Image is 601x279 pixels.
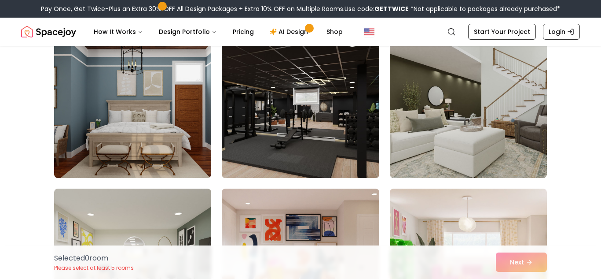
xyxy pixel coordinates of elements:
button: Design Portfolio [152,23,224,41]
span: *Not applicable to packages already purchased* [409,4,560,13]
a: Start Your Project [468,24,536,40]
img: Room room-25 [54,37,211,178]
img: Spacejoy Logo [21,23,76,41]
nav: Main [87,23,350,41]
span: Use code: [344,4,409,13]
a: Pricing [226,23,261,41]
img: Room room-27 [390,37,547,178]
a: Login [543,24,580,40]
a: Shop [319,23,350,41]
img: United States [364,26,374,37]
div: Pay Once, Get Twice-Plus an Extra 30% OFF All Design Packages + Extra 10% OFF on Multiple Rooms. [41,4,560,13]
a: AI Design [263,23,318,41]
a: Spacejoy [21,23,76,41]
button: How It Works [87,23,150,41]
nav: Global [21,18,580,46]
img: Room room-26 [218,33,383,182]
b: GETTWICE [374,4,409,13]
p: Selected 0 room [54,253,134,264]
p: Please select at least 5 rooms [54,264,134,272]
